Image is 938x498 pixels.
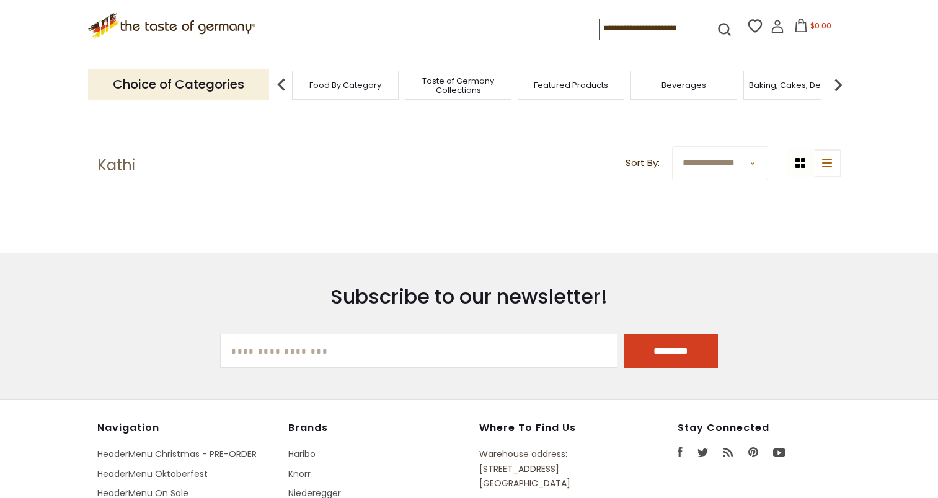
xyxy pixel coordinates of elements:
[810,20,831,31] span: $0.00
[97,468,208,480] a: HeaderMenu Oktoberfest
[826,72,851,97] img: next arrow
[288,468,311,480] a: Knorr
[409,76,508,95] a: Taste of Germany Collections
[678,422,841,434] h4: Stay Connected
[97,422,276,434] h4: Navigation
[97,156,135,175] h1: Kathi
[479,422,621,434] h4: Where to find us
[309,81,381,90] a: Food By Category
[661,81,706,90] a: Beverages
[479,447,621,491] p: Warehouse address: [STREET_ADDRESS] [GEOGRAPHIC_DATA]
[269,72,294,97] img: previous arrow
[220,284,717,309] h3: Subscribe to our newsletter!
[787,19,839,37] button: $0.00
[749,81,845,90] a: Baking, Cakes, Desserts
[534,81,608,90] a: Featured Products
[288,448,316,460] a: Haribo
[97,448,257,460] a: HeaderMenu Christmas - PRE-ORDER
[288,422,467,434] h4: Brands
[88,69,269,100] p: Choice of Categories
[626,155,660,171] label: Sort By:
